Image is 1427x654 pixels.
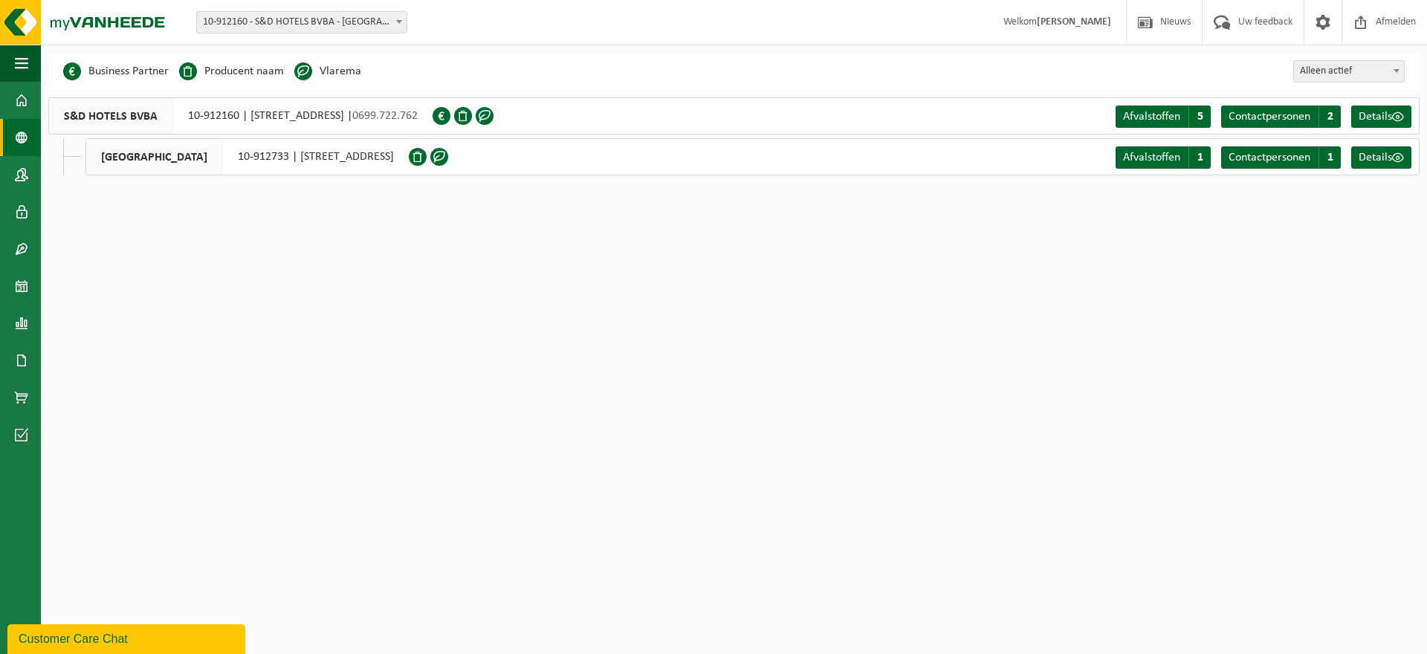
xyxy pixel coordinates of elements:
[1116,106,1211,128] a: Afvalstoffen 5
[1359,152,1392,163] span: Details
[1188,106,1211,128] span: 5
[1229,111,1310,123] span: Contactpersonen
[63,60,169,82] li: Business Partner
[1293,60,1405,82] span: Alleen actief
[1229,152,1310,163] span: Contactpersonen
[197,12,407,33] span: 10-912160 - S&D HOTELS BVBA - KORTRIJK
[1123,152,1180,163] span: Afvalstoffen
[86,139,223,175] span: [GEOGRAPHIC_DATA]
[1294,61,1404,82] span: Alleen actief
[1116,146,1211,169] a: Afvalstoffen 1
[1359,111,1392,123] span: Details
[1123,111,1180,123] span: Afvalstoffen
[294,60,361,82] li: Vlarema
[1351,106,1411,128] a: Details
[1351,146,1411,169] a: Details
[1037,16,1111,27] strong: [PERSON_NAME]
[352,110,418,122] span: 0699.722.762
[1188,146,1211,169] span: 1
[1221,146,1341,169] a: Contactpersonen 1
[179,60,284,82] li: Producent naam
[48,97,433,135] div: 10-912160 | [STREET_ADDRESS] |
[196,11,407,33] span: 10-912160 - S&D HOTELS BVBA - KORTRIJK
[1318,106,1341,128] span: 2
[7,621,248,654] iframe: chat widget
[1221,106,1341,128] a: Contactpersonen 2
[49,98,173,134] span: S&D HOTELS BVBA
[1318,146,1341,169] span: 1
[85,138,409,175] div: 10-912733 | [STREET_ADDRESS]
